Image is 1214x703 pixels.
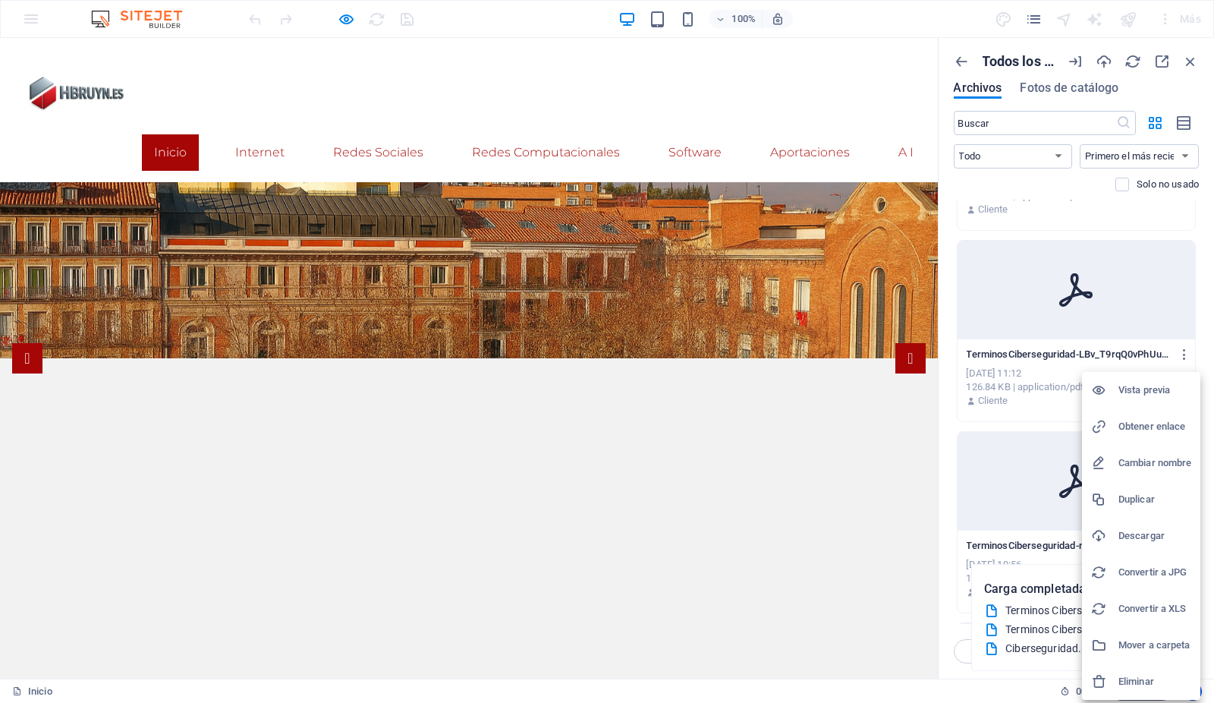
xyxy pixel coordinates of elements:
[1118,418,1191,436] h6: Obtener enlace
[1118,454,1191,472] h6: Cambiar nombre
[1118,636,1191,654] h6: Mover a carpeta
[1118,600,1191,618] h6: Convertir a XLS
[886,96,926,133] a: A I
[1118,490,1191,509] h6: Duplicar
[321,96,436,133] a: Redes Sociales
[1118,673,1191,691] h6: Eliminar
[142,96,199,133] a: Inicio
[1118,381,1191,399] h6: Vista previa
[223,96,297,133] a: Internet
[12,12,139,96] img: ChatGPTImage16ago202513_06_06-qN2MhGCFaWU_n5hLHMLfvw.png
[460,96,632,133] a: Redes Computacionales
[1118,527,1191,545] h6: Descargar
[758,96,862,133] a: Aportaciones
[1118,563,1191,582] h6: Convertir a JPG
[656,96,734,133] a: Software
